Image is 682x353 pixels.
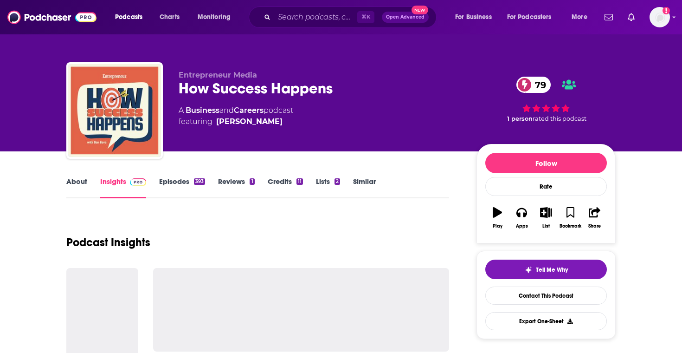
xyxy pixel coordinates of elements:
[130,178,146,186] img: Podchaser Pro
[624,9,638,25] a: Show notifications dropdown
[219,106,234,115] span: and
[160,11,180,24] span: Charts
[115,11,142,24] span: Podcasts
[268,177,303,198] a: Credits11
[533,115,586,122] span: rated this podcast
[588,223,601,229] div: Share
[476,71,616,128] div: 79 1 personrated this podcast
[234,106,264,115] a: Careers
[66,235,150,249] h1: Podcast Insights
[601,9,617,25] a: Show notifications dropdown
[485,312,607,330] button: Export One-Sheet
[485,287,607,305] a: Contact This Podcast
[516,77,551,93] a: 79
[154,10,185,25] a: Charts
[412,6,428,14] span: New
[583,201,607,235] button: Share
[386,15,425,20] span: Open Advanced
[650,7,670,27] button: Show profile menu
[501,10,565,25] button: open menu
[663,7,670,14] svg: Add a profile image
[353,177,376,198] a: Similar
[507,11,552,24] span: For Podcasters
[449,10,503,25] button: open menu
[516,223,528,229] div: Apps
[250,178,254,185] div: 1
[198,11,231,24] span: Monitoring
[485,177,607,196] div: Rate
[7,8,97,26] img: Podchaser - Follow, Share and Rate Podcasts
[179,105,293,127] div: A podcast
[558,201,582,235] button: Bookmark
[179,116,293,127] span: featuring
[485,260,607,279] button: tell me why sparkleTell Me Why
[66,177,87,198] a: About
[296,178,303,185] div: 11
[507,115,533,122] span: 1 person
[526,77,551,93] span: 79
[534,201,558,235] button: List
[274,10,357,25] input: Search podcasts, credits, & more...
[335,178,340,185] div: 2
[509,201,534,235] button: Apps
[159,177,205,198] a: Episodes393
[650,7,670,27] span: Logged in as redsetterpr
[257,7,445,28] div: Search podcasts, credits, & more...
[216,116,283,127] a: [PERSON_NAME]
[536,266,568,274] span: Tell Me Why
[572,11,587,24] span: More
[109,10,154,25] button: open menu
[357,11,374,23] span: ⌘ K
[485,201,509,235] button: Play
[100,177,146,198] a: InsightsPodchaser Pro
[565,10,599,25] button: open menu
[179,71,257,79] span: Entrepreneur Media
[194,178,205,185] div: 393
[68,64,161,157] img: How Success Happens
[560,223,581,229] div: Bookmark
[186,106,219,115] a: Business
[316,177,340,198] a: Lists2
[485,153,607,173] button: Follow
[218,177,254,198] a: Reviews1
[455,11,492,24] span: For Business
[525,266,532,274] img: tell me why sparkle
[191,10,243,25] button: open menu
[650,7,670,27] img: User Profile
[542,223,550,229] div: List
[382,12,429,23] button: Open AdvancedNew
[493,223,502,229] div: Play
